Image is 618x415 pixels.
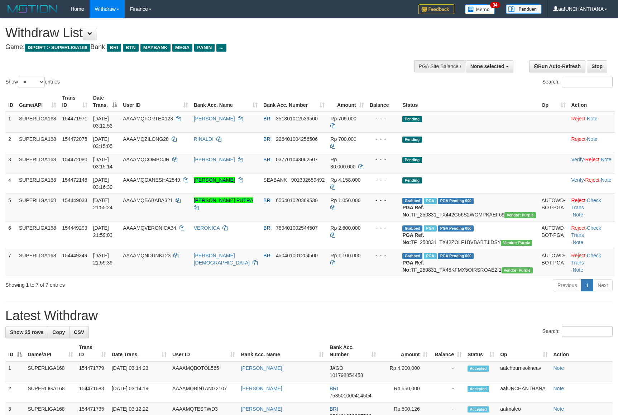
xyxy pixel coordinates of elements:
[74,329,84,335] span: CSV
[140,44,171,52] span: MAYBANK
[497,361,550,382] td: aafchournsokneav
[194,225,220,231] a: VERONICA
[542,326,613,337] label: Search:
[330,136,356,142] span: Rp 700.000
[424,225,436,232] span: Marked by aafheankoy
[5,221,16,249] td: 6
[123,116,173,121] span: AAAAMQFORTEX123
[562,326,613,337] input: Search:
[414,60,466,72] div: PGA Site Balance /
[330,116,356,121] span: Rp 709.000
[5,153,16,173] td: 3
[5,249,16,276] td: 7
[402,260,424,273] b: PGA Ref. No:
[431,341,465,361] th: Balance: activate to sort column ascending
[123,177,180,183] span: AAAAMQGANESHA2549
[194,177,235,183] a: [PERSON_NAME]
[327,91,367,112] th: Amount: activate to sort column ascending
[468,406,489,412] span: Accepted
[194,253,250,266] a: [PERSON_NAME][DEMOGRAPHIC_DATA]
[370,197,397,204] div: - - -
[107,44,121,52] span: BRI
[93,197,113,210] span: [DATE] 21:55:24
[399,249,538,276] td: TF_250831_TX48KFMX5OIRSROAE2I1
[291,177,325,183] span: Copy 901392659492 to clipboard
[571,136,586,142] a: Reject
[539,221,569,249] td: AUTOWD-BOT-PGA
[539,249,569,276] td: AUTOWD-BOT-PGA
[569,194,615,221] td: · ·
[571,225,601,238] a: Check Trans
[123,136,169,142] span: AAAAMQZILONG28
[569,221,615,249] td: · ·
[25,382,76,402] td: SUPERLIGA168
[109,341,169,361] th: Date Trans.: activate to sort column ascending
[16,91,59,112] th: Game/API: activate to sort column ascending
[16,194,59,221] td: SUPERLIGA168
[542,77,613,87] label: Search:
[438,253,474,259] span: PGA Pending
[367,91,400,112] th: Balance
[573,267,583,273] a: Note
[5,341,25,361] th: ID: activate to sort column descending
[191,91,260,112] th: Bank Acc. Name: activate to sort column ascending
[263,225,272,231] span: BRI
[62,116,87,121] span: 154471971
[424,198,436,204] span: Marked by aafheankoy
[468,366,489,372] span: Accepted
[241,406,282,412] a: [PERSON_NAME]
[418,4,454,14] img: Feedback.jpg
[601,177,612,183] a: Note
[263,197,272,203] span: BRI
[62,136,87,142] span: 154472075
[90,91,120,112] th: Date Trans.: activate to sort column descending
[587,136,598,142] a: Note
[16,221,59,249] td: SUPERLIGA168
[123,225,176,231] span: AAAAMQVERONICA34
[62,225,87,231] span: 154449293
[16,132,59,153] td: SUPERLIGA168
[5,26,405,40] h1: Withdraw List
[194,44,215,52] span: PANIN
[18,77,45,87] select: Showentries
[62,253,87,258] span: 154449349
[5,361,25,382] td: 1
[263,253,272,258] span: BRI
[194,116,235,121] a: [PERSON_NAME]
[571,157,584,162] a: Verify
[465,341,497,361] th: Status: activate to sort column ascending
[48,326,70,338] a: Copy
[470,63,504,69] span: None selected
[260,91,327,112] th: Bank Acc. Number: activate to sort column ascending
[123,197,173,203] span: AAAAMQBABABA321
[402,157,422,163] span: Pending
[5,173,16,194] td: 4
[573,239,583,245] a: Note
[93,136,113,149] span: [DATE] 03:15:05
[402,253,422,259] span: Grabbed
[539,194,569,221] td: AUTOWD-BOT-PGA
[438,198,474,204] span: PGA Pending
[109,361,169,382] td: [DATE] 03:14:23
[379,382,430,402] td: Rp 550,000
[241,386,282,391] a: [PERSON_NAME]
[504,212,536,218] span: Vendor URL: https://trx4.1velocity.biz
[69,326,89,338] a: CSV
[502,267,533,273] span: Vendor URL: https://trx4.1velocity.biz
[569,249,615,276] td: · ·
[16,249,59,276] td: SUPERLIGA168
[402,232,424,245] b: PGA Ref. No:
[25,44,90,52] span: ISPORT > SUPERLIGA168
[194,157,235,162] a: [PERSON_NAME]
[501,240,532,246] span: Vendor URL: https://trx4.1velocity.biz
[52,329,65,335] span: Copy
[16,153,59,173] td: SUPERLIGA168
[330,177,360,183] span: Rp 4.158.000
[25,361,76,382] td: SUPERLIGA168
[571,197,601,210] a: Check Trans
[587,60,607,72] a: Stop
[539,91,569,112] th: Op: activate to sort column ascending
[276,197,318,203] span: Copy 655401020369530 to clipboard
[569,153,615,173] td: · ·
[5,382,25,402] td: 2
